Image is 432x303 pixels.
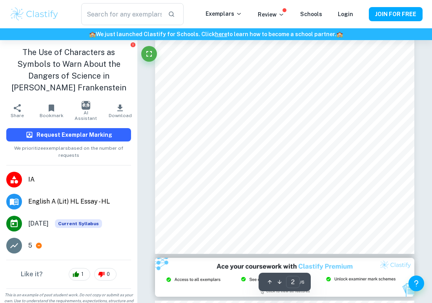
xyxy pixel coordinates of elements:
[55,219,102,228] div: This exemplar is based on the current syllabus. Feel free to refer to it for inspiration/ideas wh...
[77,270,88,278] span: 1
[300,279,304,286] span: / 6
[21,270,43,279] h6: Like it?
[102,270,114,278] span: 0
[40,113,64,118] span: Bookmark
[130,42,136,48] button: Report issue
[82,101,90,110] img: AI Assistant
[28,219,49,228] span: [DATE]
[28,241,32,250] p: 5
[6,46,131,94] h1: The Use of Characters as Symbols to Warn About the Dangers of Science in [PERSON_NAME] Frankenstein
[36,130,112,139] h6: Request Exemplar Marking
[28,197,131,206] span: English A (Lit) HL Essay - HL
[215,31,227,37] a: here
[258,10,284,19] p: Review
[206,9,242,18] p: Exemplars
[141,46,157,62] button: Fullscreen
[336,31,343,37] span: 🏫
[300,11,322,17] a: Schools
[2,30,430,39] h6: We just launched Clastify for Schools. Click to learn how to become a school partner.
[6,141,131,159] span: We prioritize exemplars based on the number of requests
[81,3,162,25] input: Search for any exemplars...
[155,258,414,297] img: Ad
[73,110,98,121] span: AI Assistant
[103,100,138,122] button: Download
[69,268,90,281] div: 1
[28,175,131,184] span: IA
[109,113,132,118] span: Download
[35,100,69,122] button: Bookmark
[369,7,423,21] button: JOIN FOR FREE
[338,11,353,17] a: Login
[89,31,96,37] span: 🏫
[69,100,103,122] button: AI Assistant
[9,6,59,22] img: Clastify logo
[6,128,131,141] button: Request Exemplar Marking
[408,275,424,291] button: Help and Feedback
[55,219,102,228] span: Current Syllabus
[94,268,117,281] div: 0
[11,113,24,118] span: Share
